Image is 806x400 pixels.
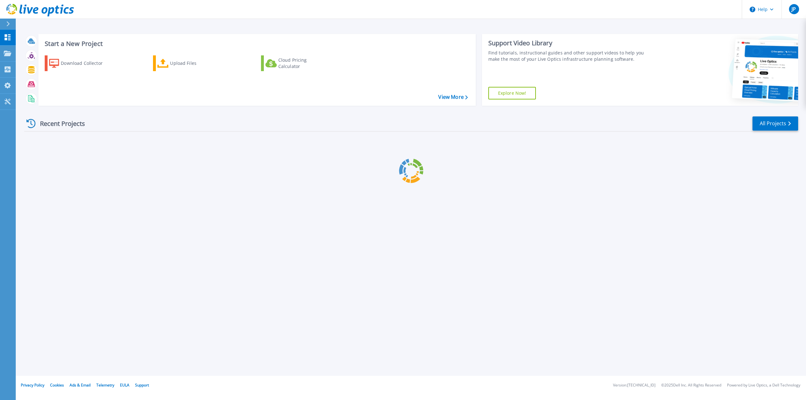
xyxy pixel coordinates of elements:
div: Support Video Library [488,39,652,47]
div: Recent Projects [24,116,94,131]
a: Ads & Email [70,382,91,388]
div: Upload Files [170,57,220,70]
a: Cloud Pricing Calculator [261,55,331,71]
a: Download Collector [45,55,115,71]
div: Cloud Pricing Calculator [278,57,329,70]
a: Telemetry [96,382,114,388]
div: Find tutorials, instructional guides and other support videos to help you make the most of your L... [488,50,652,62]
a: Privacy Policy [21,382,44,388]
div: Download Collector [61,57,111,70]
a: Upload Files [153,55,223,71]
span: JP [792,7,796,12]
a: Support [135,382,149,388]
a: EULA [120,382,129,388]
a: View More [438,94,468,100]
a: Explore Now! [488,87,536,99]
a: Cookies [50,382,64,388]
h3: Start a New Project [45,40,468,47]
a: All Projects [752,116,798,131]
li: © 2025 Dell Inc. All Rights Reserved [661,383,721,387]
li: Powered by Live Optics, a Dell Technology [727,383,800,387]
li: Version: [TECHNICAL_ID] [613,383,656,387]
